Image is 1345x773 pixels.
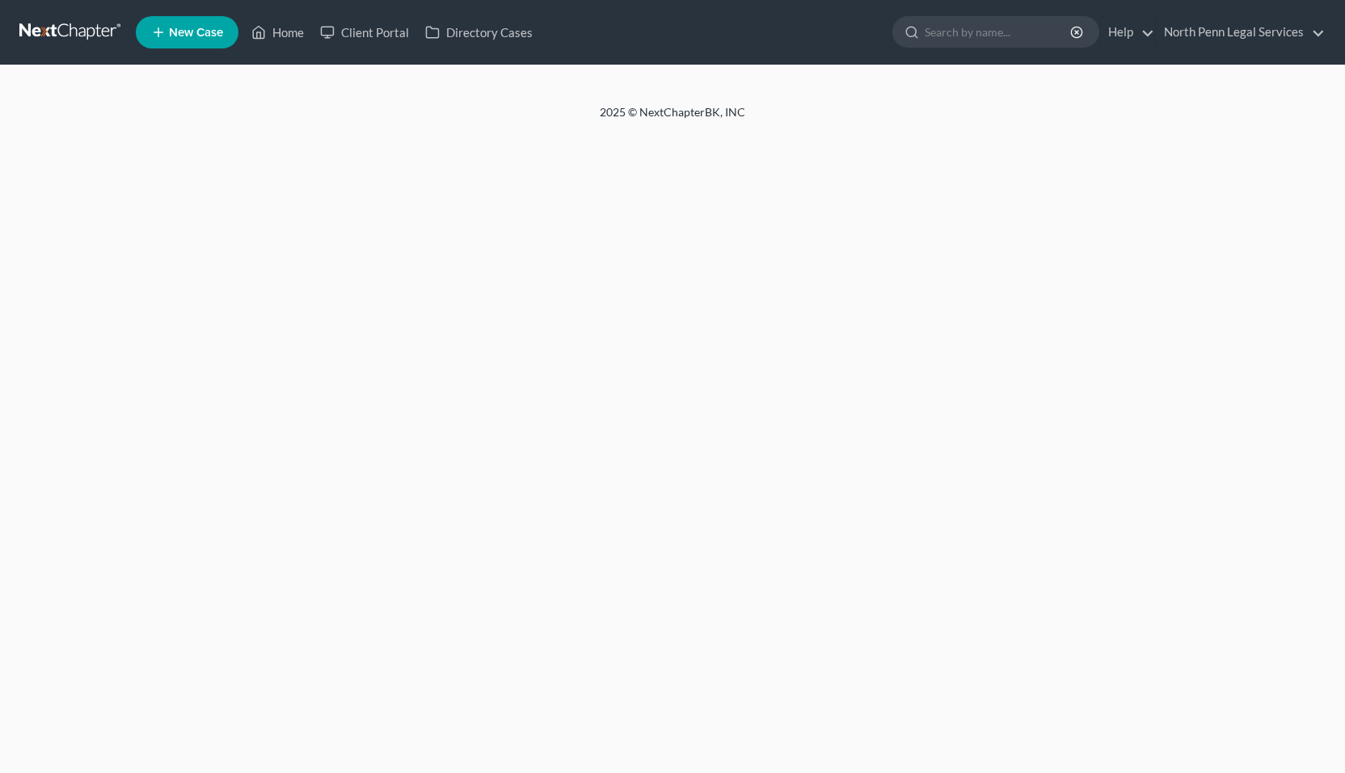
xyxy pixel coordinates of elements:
a: Directory Cases [417,18,541,47]
a: Home [243,18,312,47]
a: Help [1100,18,1154,47]
span: New Case [169,27,223,39]
div: 2025 © NextChapterBK, INC [212,104,1133,133]
a: Client Portal [312,18,417,47]
a: North Penn Legal Services [1156,18,1325,47]
input: Search by name... [925,17,1073,47]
